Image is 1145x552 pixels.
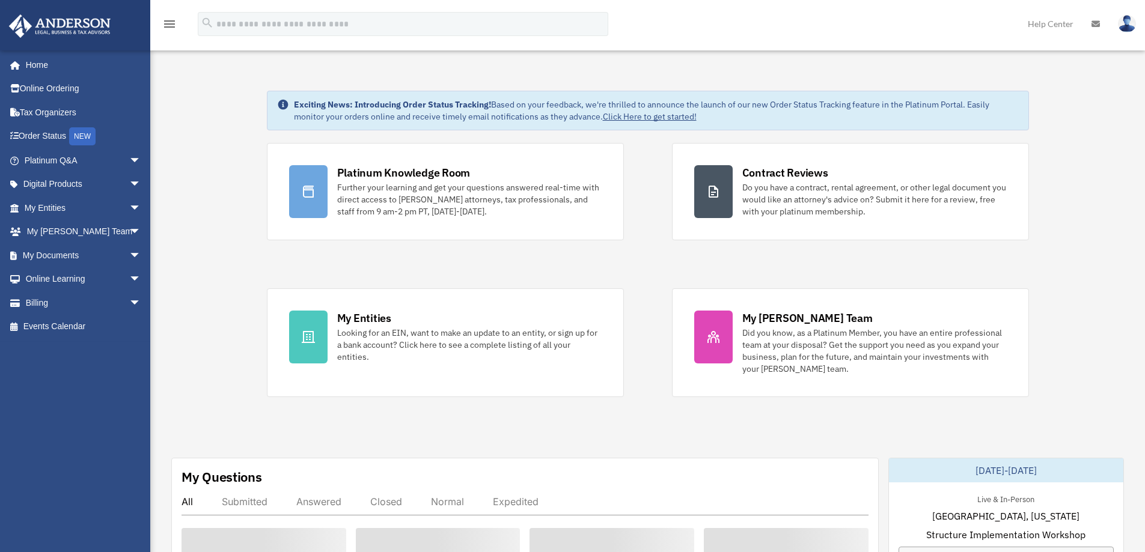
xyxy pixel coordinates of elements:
span: arrow_drop_down [129,291,153,315]
i: menu [162,17,177,31]
div: Based on your feedback, we're thrilled to announce the launch of our new Order Status Tracking fe... [294,99,1019,123]
div: Further your learning and get your questions answered real-time with direct access to [PERSON_NAM... [337,181,602,217]
a: My [PERSON_NAME] Teamarrow_drop_down [8,220,159,244]
a: Click Here to get started! [603,111,697,122]
span: Structure Implementation Workshop [926,527,1085,542]
a: Online Ordering [8,77,159,101]
div: NEW [69,127,96,145]
div: [DATE]-[DATE] [889,458,1123,482]
div: My Entities [337,311,391,326]
span: arrow_drop_down [129,196,153,220]
a: Events Calendar [8,315,159,339]
a: menu [162,21,177,31]
div: Submitted [222,496,267,508]
img: Anderson Advisors Platinum Portal [5,14,114,38]
div: Live & In-Person [968,492,1044,505]
div: All [182,496,193,508]
strong: Exciting News: Introducing Order Status Tracking! [294,99,491,110]
a: Order StatusNEW [8,124,159,149]
a: My Documentsarrow_drop_down [8,243,159,267]
a: Platinum Q&Aarrow_drop_down [8,148,159,172]
div: Did you know, as a Platinum Member, you have an entire professional team at your disposal? Get th... [742,327,1007,375]
a: Platinum Knowledge Room Further your learning and get your questions answered real-time with dire... [267,143,624,240]
div: My [PERSON_NAME] Team [742,311,873,326]
div: My Questions [182,468,262,486]
a: My Entitiesarrow_drop_down [8,196,159,220]
div: Platinum Knowledge Room [337,165,471,180]
span: arrow_drop_down [129,172,153,197]
a: Contract Reviews Do you have a contract, rental agreement, or other legal document you would like... [672,143,1029,240]
a: Billingarrow_drop_down [8,291,159,315]
a: Online Learningarrow_drop_down [8,267,159,291]
div: Do you have a contract, rental agreement, or other legal document you would like an attorney's ad... [742,181,1007,217]
span: arrow_drop_down [129,267,153,292]
a: Home [8,53,153,77]
a: Digital Productsarrow_drop_down [8,172,159,196]
div: Contract Reviews [742,165,828,180]
img: User Pic [1118,15,1136,32]
div: Looking for an EIN, want to make an update to an entity, or sign up for a bank account? Click her... [337,327,602,363]
span: [GEOGRAPHIC_DATA], [US_STATE] [932,509,1079,523]
a: My Entities Looking for an EIN, want to make an update to an entity, or sign up for a bank accoun... [267,288,624,397]
div: Expedited [493,496,539,508]
span: arrow_drop_down [129,220,153,244]
span: arrow_drop_down [129,148,153,173]
i: search [201,16,214,29]
span: arrow_drop_down [129,243,153,268]
div: Normal [431,496,464,508]
div: Answered [296,496,341,508]
div: Closed [370,496,402,508]
a: Tax Organizers [8,100,159,124]
a: My [PERSON_NAME] Team Did you know, as a Platinum Member, you have an entire professional team at... [672,288,1029,397]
